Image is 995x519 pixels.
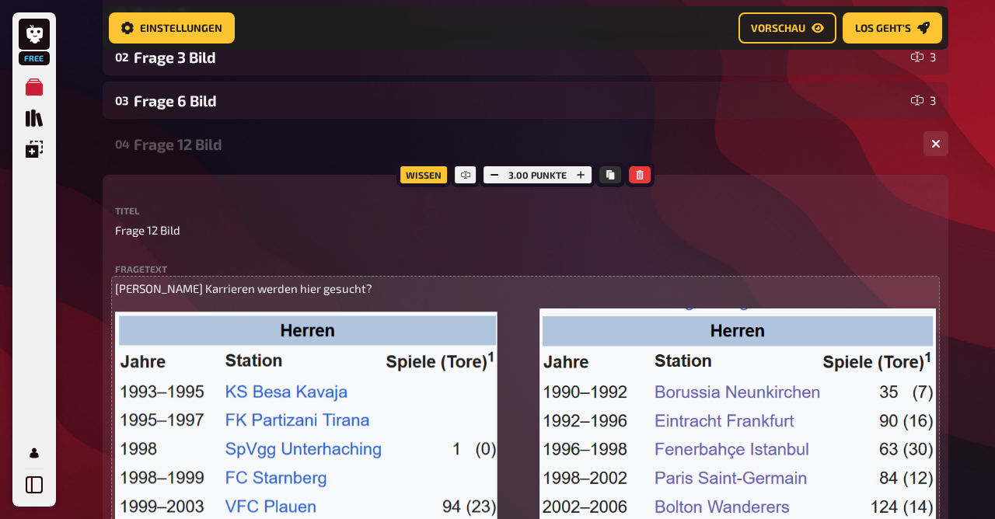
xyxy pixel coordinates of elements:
[855,23,911,33] span: Los geht's
[140,23,222,33] span: Einstellungen
[20,54,48,63] span: Free
[115,137,127,151] div: 04
[115,281,372,295] span: [PERSON_NAME] Karrieren werden hier gesucht?
[738,12,836,44] button: Vorschau
[115,221,180,239] span: Frage 12 Bild
[134,48,905,66] div: Frage 3 Bild
[109,12,235,44] button: Einstellungen
[19,103,50,134] a: Quiz Sammlung
[911,94,936,106] div: 3
[480,162,595,187] div: 3.00 Punkte
[19,134,50,165] a: Einblendungen
[396,162,451,187] div: Wissen
[19,71,50,103] a: Meine Quizze
[134,135,911,153] div: Frage 12 Bild
[751,23,805,33] span: Vorschau
[19,437,50,468] a: Profil
[599,166,621,183] button: Kopieren
[115,93,127,107] div: 03
[134,5,906,23] div: Frage 2
[911,51,936,63] div: 3
[115,206,936,215] label: Titel
[843,12,942,44] button: Los geht's
[134,92,905,110] div: Frage 6 Bild
[115,264,936,273] label: Fragetext
[115,50,127,64] div: 02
